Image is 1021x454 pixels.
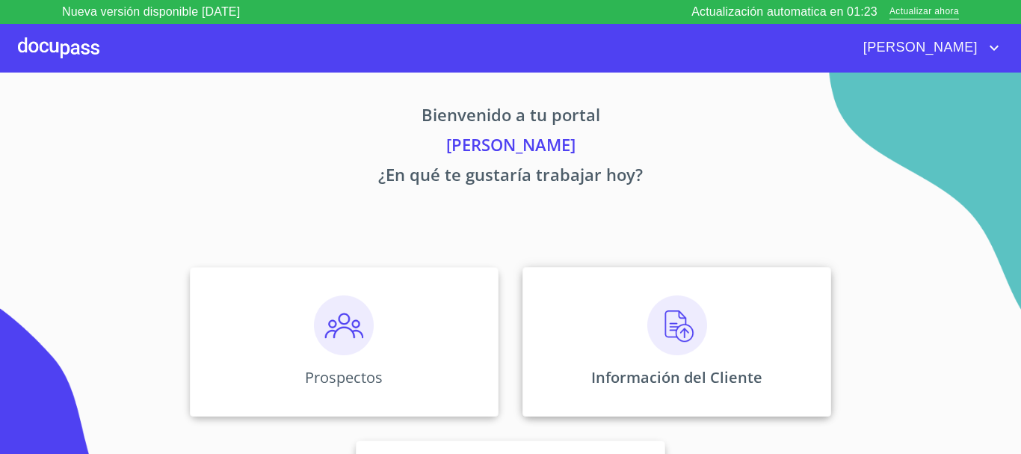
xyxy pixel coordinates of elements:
p: ¿En qué te gustaría trabajar hoy? [50,162,971,192]
p: Nueva versión disponible [DATE] [62,3,240,21]
p: Prospectos [305,367,383,387]
button: account of current user [852,36,1003,60]
span: [PERSON_NAME] [852,36,985,60]
p: Información del Cliente [591,367,762,387]
img: prospectos.png [314,295,374,355]
p: Bienvenido a tu portal [50,102,971,132]
p: Actualización automatica en 01:23 [691,3,877,21]
span: Actualizar ahora [889,4,959,20]
img: carga.png [647,295,707,355]
p: [PERSON_NAME] [50,132,971,162]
